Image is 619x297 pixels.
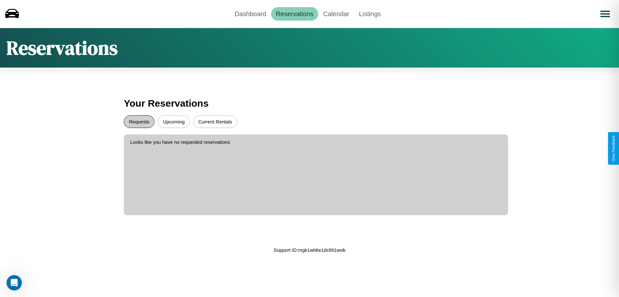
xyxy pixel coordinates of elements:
[271,7,319,21] a: Reservations
[124,115,154,128] button: Requests
[193,115,237,128] button: Current Rentals
[130,138,502,146] p: Looks like you have no requested reservations
[318,7,354,21] a: Calendar
[274,246,346,254] p: Support ID: mgk1wl4te1dcli91wob
[124,95,495,112] h3: Your Reservations
[354,7,386,21] a: Listings
[230,7,271,21] a: Dashboard
[6,35,118,61] h1: Reservations
[596,5,614,23] button: Open menu
[611,135,616,162] div: Give Feedback
[158,115,190,128] button: Upcoming
[6,275,22,291] iframe: Intercom live chat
